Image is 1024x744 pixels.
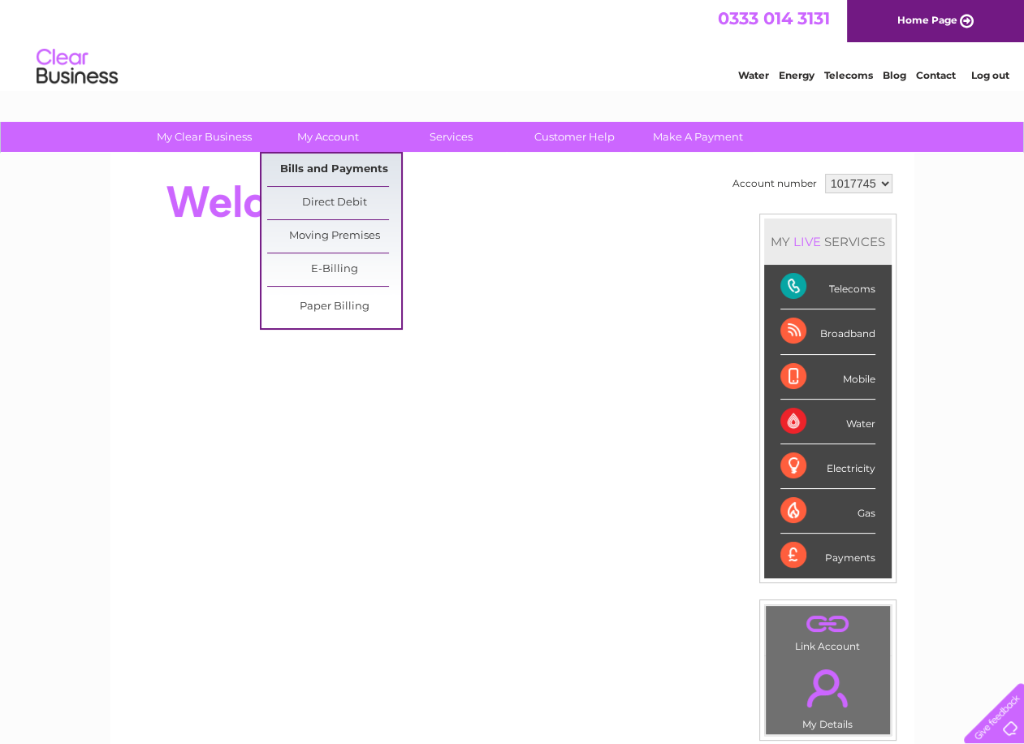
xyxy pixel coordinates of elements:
[765,655,891,735] td: My Details
[508,122,642,152] a: Customer Help
[780,265,875,309] div: Telecoms
[765,605,891,656] td: Link Account
[780,534,875,577] div: Payments
[267,220,401,253] a: Moving Premises
[780,489,875,534] div: Gas
[764,218,892,265] div: MY SERVICES
[770,660,886,716] a: .
[738,69,769,81] a: Water
[137,122,271,152] a: My Clear Business
[718,8,830,28] a: 0333 014 3131
[779,69,814,81] a: Energy
[267,154,401,186] a: Bills and Payments
[384,122,518,152] a: Services
[267,187,401,219] a: Direct Debit
[631,122,765,152] a: Make A Payment
[267,291,401,323] a: Paper Billing
[129,9,897,79] div: Clear Business is a trading name of Verastar Limited (registered in [GEOGRAPHIC_DATA] No. 3667643...
[790,234,824,249] div: LIVE
[780,400,875,444] div: Water
[916,69,956,81] a: Contact
[261,122,395,152] a: My Account
[883,69,906,81] a: Blog
[824,69,873,81] a: Telecoms
[36,42,119,92] img: logo.png
[780,444,875,489] div: Electricity
[970,69,1009,81] a: Log out
[770,610,886,638] a: .
[780,355,875,400] div: Mobile
[780,309,875,354] div: Broadband
[267,253,401,286] a: E-Billing
[728,170,821,197] td: Account number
